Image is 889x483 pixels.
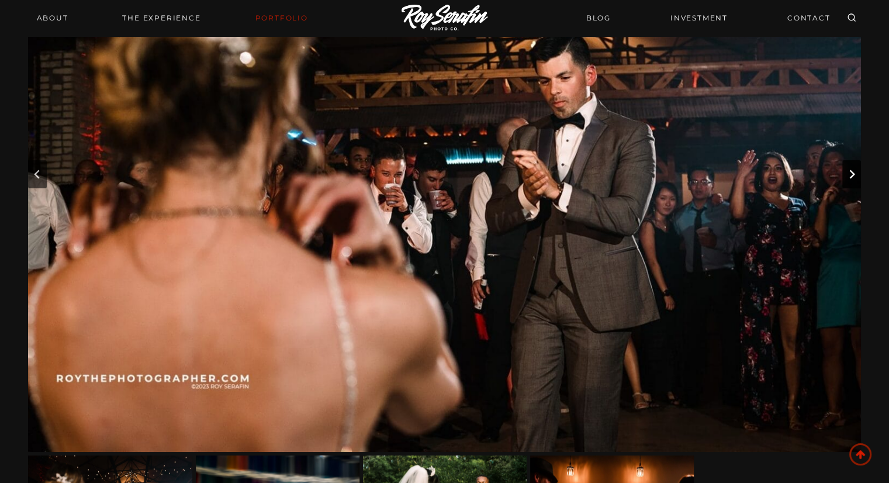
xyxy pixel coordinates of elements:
a: INVESTMENT [663,8,735,28]
button: Next slide [842,160,861,188]
nav: Secondary Navigation [579,8,838,28]
a: THE EXPERIENCE [115,10,207,26]
nav: Primary Navigation [30,10,315,26]
a: Scroll to top [849,443,871,465]
a: CONTACT [780,8,838,28]
a: About [30,10,75,26]
button: View Search Form [843,10,860,26]
a: Portfolio [248,10,314,26]
img: Logo of Roy Serafin Photo Co., featuring stylized text in white on a light background, representi... [402,5,488,32]
a: BLOG [579,8,618,28]
button: Previous slide [28,160,47,188]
